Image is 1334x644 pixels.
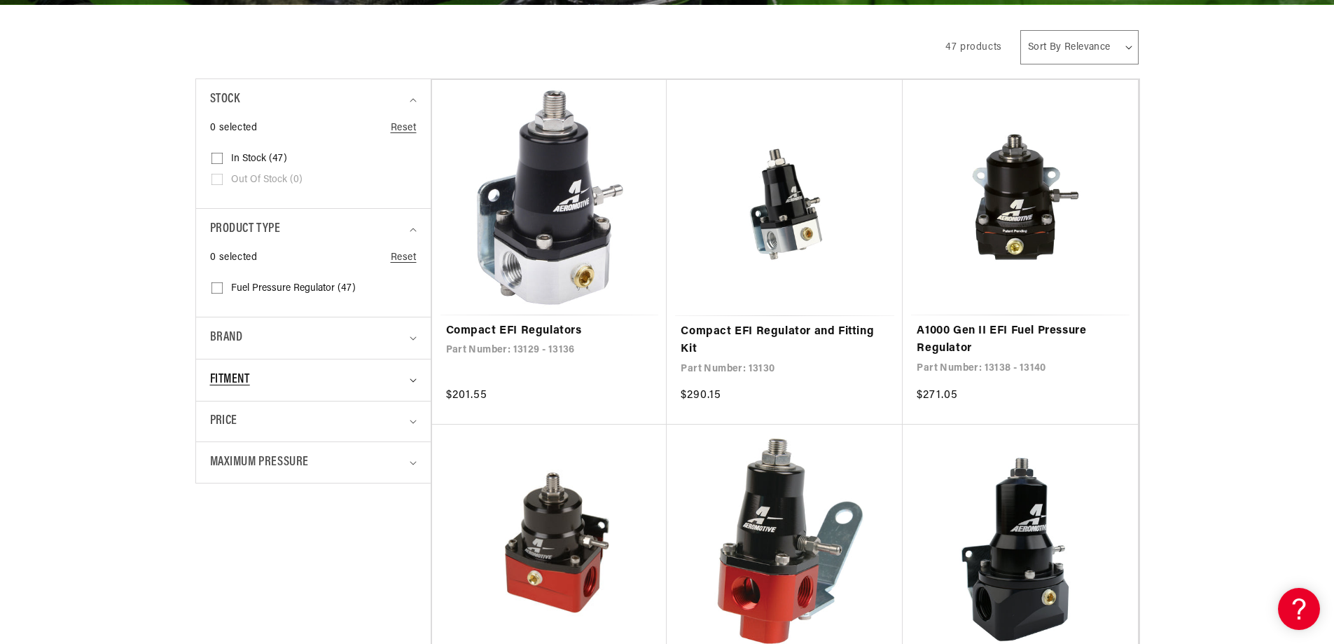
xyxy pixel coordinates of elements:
[681,323,889,359] a: Compact EFI Regulator and Fitting Kit
[210,90,240,110] span: Stock
[210,209,417,250] summary: Product type (0 selected)
[210,219,281,240] span: Product type
[210,453,310,473] span: Maximum Pressure
[917,322,1124,358] a: A1000 Gen II EFI Fuel Pressure Regulator
[210,370,250,390] span: Fitment
[210,442,417,484] summary: Maximum Pressure (0 selected)
[210,79,417,121] summary: Stock (0 selected)
[446,322,653,341] a: Compact EFI Regulators
[210,250,258,266] span: 0 selected
[231,153,287,165] span: In stock (47)
[391,250,417,266] a: Reset
[210,412,237,431] span: Price
[210,328,243,348] span: Brand
[391,121,417,136] a: Reset
[210,359,417,401] summary: Fitment (0 selected)
[231,174,303,186] span: Out of stock (0)
[210,317,417,359] summary: Brand (0 selected)
[231,282,356,295] span: Fuel Pressure Regulator (47)
[210,121,258,136] span: 0 selected
[210,402,417,441] summary: Price
[945,42,1002,53] span: 47 products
